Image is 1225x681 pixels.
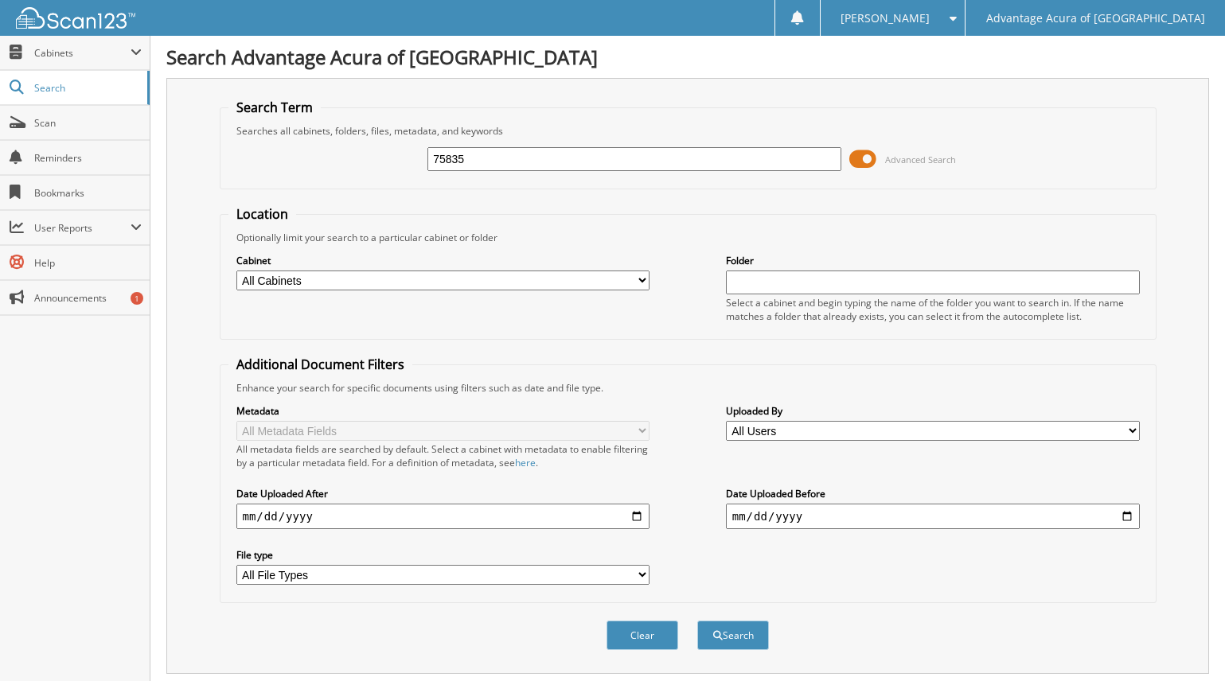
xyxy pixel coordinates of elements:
h1: Search Advantage Acura of [GEOGRAPHIC_DATA] [166,44,1209,70]
span: [PERSON_NAME] [841,14,930,23]
label: Date Uploaded After [236,487,650,500]
button: Clear [607,621,678,650]
span: Search [34,81,139,95]
legend: Additional Document Filters [228,356,412,373]
span: User Reports [34,221,131,235]
div: Enhance your search for specific documents using filters such as date and file type. [228,381,1148,395]
label: Cabinet [236,254,650,267]
label: Folder [726,254,1140,267]
input: end [726,504,1140,529]
div: Optionally limit your search to a particular cabinet or folder [228,231,1148,244]
span: Advanced Search [885,154,956,165]
label: Date Uploaded Before [726,487,1140,500]
label: File type [236,548,650,562]
a: here [515,456,536,469]
span: Reminders [34,151,142,165]
span: Bookmarks [34,186,142,200]
label: Metadata [236,404,650,418]
legend: Search Term [228,99,321,116]
span: Cabinets [34,46,131,60]
img: scan123-logo-white.svg [16,7,135,29]
label: Uploaded By [726,404,1140,418]
div: Searches all cabinets, folders, files, metadata, and keywords [228,124,1148,138]
span: Announcements [34,291,142,305]
legend: Location [228,205,296,223]
div: 1 [131,292,143,305]
button: Search [697,621,769,650]
span: Help [34,256,142,270]
span: Advantage Acura of [GEOGRAPHIC_DATA] [986,14,1205,23]
span: Scan [34,116,142,130]
div: Select a cabinet and begin typing the name of the folder you want to search in. If the name match... [726,296,1140,323]
div: All metadata fields are searched by default. Select a cabinet with metadata to enable filtering b... [236,442,650,469]
input: start [236,504,650,529]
